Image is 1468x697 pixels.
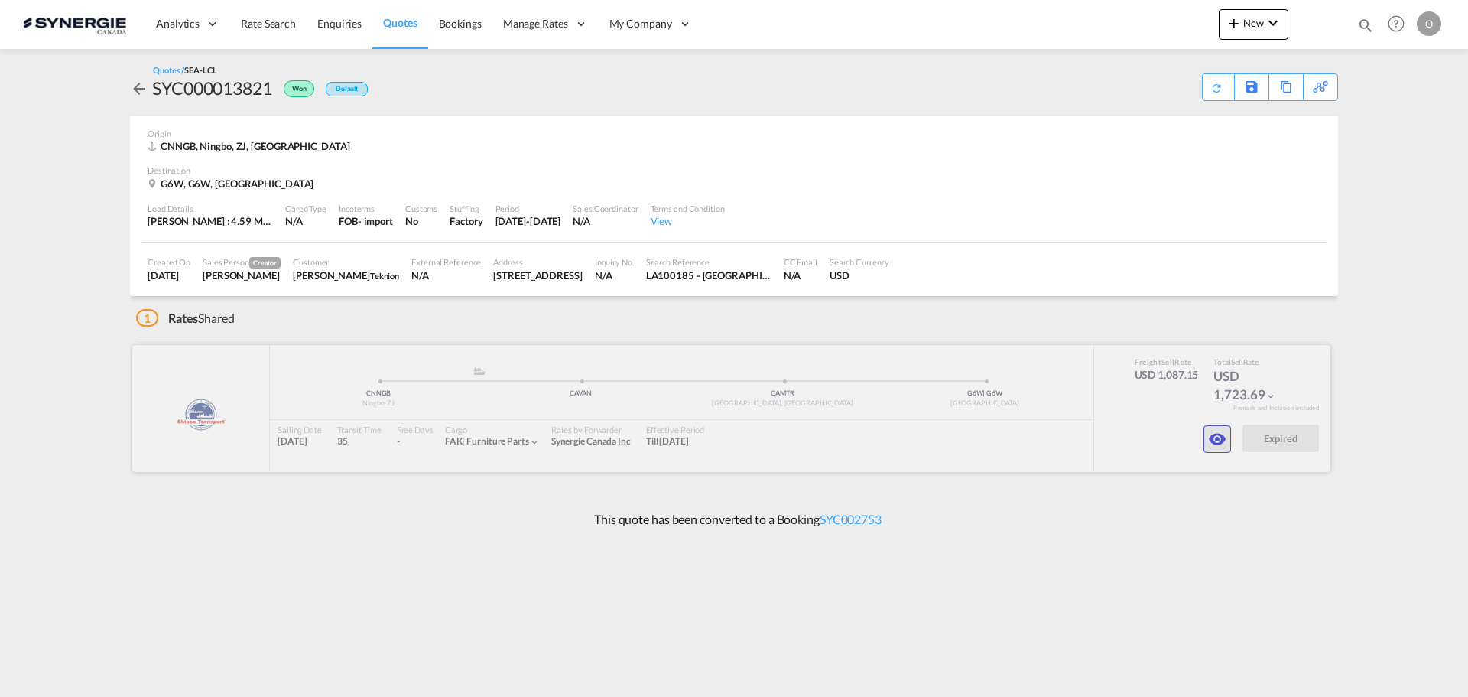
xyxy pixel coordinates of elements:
[830,256,890,268] div: Search Currency
[161,140,349,152] span: CNNGB, Ningbo, ZJ, [GEOGRAPHIC_DATA]
[651,203,725,214] div: Terms and Condition
[646,269,771,282] div: LA100185 - Montréal - Lévis - RE: NEW BOOKING S/NINGBO HYDERON/HANGZHOU KAITE C/TEKNIION ROY &BRE...
[203,256,281,269] div: Sales Person
[148,256,190,268] div: Created On
[1210,74,1226,94] div: Quote PDF is not available at this time
[493,256,582,268] div: Address
[1203,425,1231,453] button: icon-eye
[493,269,582,282] div: 975 Rue des Calfats, Porte/Door 47, Lévis, QC, G6Y 9E8
[1357,17,1374,40] div: icon-magnify
[1225,17,1282,29] span: New
[784,269,817,282] div: N/A
[609,16,672,31] span: My Company
[285,203,326,214] div: Cargo Type
[292,84,310,99] span: Won
[586,511,882,528] p: This quote has been converted to a Booking
[293,256,399,268] div: Customer
[1225,14,1243,32] md-icon: icon-plus 400-fg
[784,256,817,268] div: CC Email
[168,311,199,325] span: Rates
[450,214,482,228] div: Factory Stuffing
[148,177,317,191] div: G6W, G6W, Canada
[1219,9,1288,40] button: icon-plus 400-fgNewicon-chevron-down
[326,82,368,96] div: Default
[495,203,561,214] div: Period
[317,17,362,30] span: Enquiries
[370,271,399,281] span: Teknion
[439,17,482,30] span: Bookings
[148,269,190,282] div: 5 Aug 2025
[1357,17,1374,34] md-icon: icon-magnify
[285,214,326,228] div: N/A
[339,214,358,228] div: FOB
[820,512,882,526] a: SYC002753
[1235,74,1268,100] div: Save As Template
[405,214,437,228] div: No
[148,128,1320,139] div: Origin
[130,76,152,100] div: icon-arrow-left
[411,256,481,268] div: External Reference
[136,309,158,327] span: 1
[503,16,568,31] span: Manage Rates
[1383,11,1417,38] div: Help
[1383,11,1409,37] span: Help
[405,203,437,214] div: Customs
[241,17,296,30] span: Rate Search
[1417,11,1441,36] div: O
[651,214,725,228] div: View
[1210,80,1224,95] md-icon: icon-refresh
[573,214,638,228] div: N/A
[148,139,353,153] div: CNNGB, Ningbo, ZJ, Europe
[293,269,399,282] div: Charles-Olivier Thibault
[383,16,417,29] span: Quotes
[272,76,318,100] div: Won
[203,269,281,282] div: Karen Mercier
[152,76,272,100] div: SYC000013821
[1264,14,1282,32] md-icon: icon-chevron-down
[411,269,481,282] div: N/A
[646,256,771,268] div: Search Reference
[23,7,126,41] img: 1f56c880d42311ef80fc7dca854c8e59.png
[136,310,235,327] div: Shared
[184,65,216,75] span: SEA-LCL
[130,80,148,98] md-icon: icon-arrow-left
[249,257,281,269] span: Creator
[595,256,634,268] div: Inquiry No.
[148,203,273,214] div: Load Details
[153,64,217,76] div: Quotes /SEA-LCL
[573,203,638,214] div: Sales Coordinator
[595,269,634,282] div: N/A
[1208,430,1226,448] md-icon: icon-eye
[148,164,1320,176] div: Destination
[495,214,561,228] div: 14 Aug 2025
[148,214,273,228] div: [PERSON_NAME] : 4.59 MT | Volumetric Wt : 12.79 CBM | Chargeable Wt : 12.79 W/M
[830,269,890,282] div: USD
[358,214,393,228] div: - import
[450,203,482,214] div: Stuffing
[156,16,200,31] span: Analytics
[339,203,393,214] div: Incoterms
